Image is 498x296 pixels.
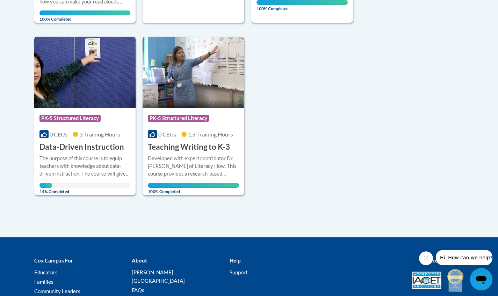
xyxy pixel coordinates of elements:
[148,183,239,194] span: 100% Completed
[470,268,492,290] iframe: Button to launch messaging window
[132,257,147,264] b: About
[39,183,52,188] div: Your progress
[148,115,209,122] span: PK-5 Structured Literacy
[132,269,185,284] a: [PERSON_NAME][GEOGRAPHIC_DATA]
[50,131,67,138] span: 0 CEUs
[412,272,441,289] img: Accredited IACET® Provider
[143,37,244,195] a: Course LogoPK-5 Structured Literacy0 CEUs1.5 Training Hours Teaching Writing to K-3Developed with...
[34,288,80,294] a: Community Leaders
[34,257,73,264] b: Cox Campus For
[158,131,176,138] span: 0 CEUs
[188,131,233,138] span: 1.5 Training Hours
[447,268,464,293] img: IDA® Accredited
[34,37,136,195] a: Course LogoPK-5 Structured Literacy0 CEUs3 Training Hours Data-Driven InstructionThe purpose of t...
[39,183,52,194] span: 14% Completed
[230,257,240,264] b: Help
[39,142,124,153] h3: Data-Driven Instruction
[39,10,131,22] span: 100% Completed
[148,155,239,178] div: Developed with expert contributor Dr. [PERSON_NAME] of Literacy How. This course provides a resea...
[132,287,144,293] a: FAQs
[34,37,136,108] img: Course Logo
[39,155,131,178] div: The purpose of this course is to equip teachers with knowledge about data-driven instruction. The...
[419,251,433,265] iframe: Close message
[34,269,58,275] a: Educators
[148,142,230,153] h3: Teaching Writing to K-3
[143,37,244,108] img: Course Logo
[39,10,131,15] div: Your progress
[436,250,492,265] iframe: Message from company
[148,183,239,188] div: Your progress
[34,279,53,285] a: Families
[79,131,120,138] span: 3 Training Hours
[230,269,248,275] a: Support
[39,115,101,122] span: PK-5 Structured Literacy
